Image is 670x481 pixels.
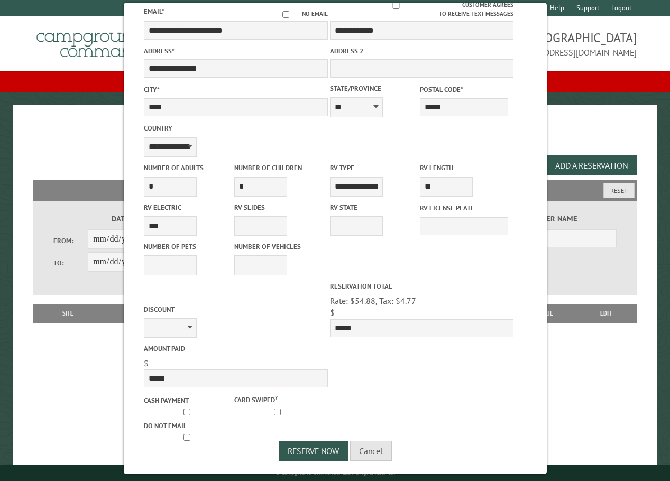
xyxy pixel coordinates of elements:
label: Address [144,46,328,56]
label: RV License Plate [420,203,508,213]
img: Campground Commander [33,21,166,62]
label: To: [53,258,88,268]
label: Email [144,7,164,16]
label: No email [269,10,327,18]
small: © Campground Commander LLC. All rights reserved. [276,469,395,476]
label: Card swiped [234,393,322,405]
label: Number of Vehicles [234,242,322,252]
label: Reservation Total [329,281,513,291]
label: Cash payment [144,395,232,405]
label: Address 2 [329,46,513,56]
input: No email [269,11,301,18]
label: Do not email [144,421,232,431]
label: RV Type [329,163,418,173]
th: Edit [576,304,637,323]
label: RV Slides [234,202,322,212]
button: Reserve Now [279,441,348,461]
h2: Filters [33,180,636,200]
button: Cancel [350,441,392,461]
label: Dates [53,213,192,225]
label: RV State [329,202,418,212]
label: State/Province [329,84,418,94]
label: From: [53,236,88,246]
th: Site [39,304,97,323]
input: Customer agrees to receive text messages [329,2,462,9]
h1: Reservations [33,122,636,151]
button: Add a Reservation [546,155,637,175]
button: Reset [603,183,635,198]
label: Customer agrees to receive text messages [329,1,513,18]
th: Due [519,304,576,323]
label: Customer Name [479,213,617,225]
label: Number of Pets [144,242,232,252]
label: Number of Children [234,163,322,173]
label: RV Length [420,163,508,173]
label: Postal Code [420,85,508,95]
label: Country [144,123,328,133]
th: Dates [97,304,174,323]
label: Number of Adults [144,163,232,173]
label: City [144,85,328,95]
span: Rate: $54.88, Tax: $4.77 [329,295,416,306]
a: ? [274,394,277,401]
label: Amount paid [144,344,328,354]
span: $ [329,307,334,318]
label: RV Electric [144,202,232,212]
span: $ [144,358,149,368]
label: Discount [144,304,328,314]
